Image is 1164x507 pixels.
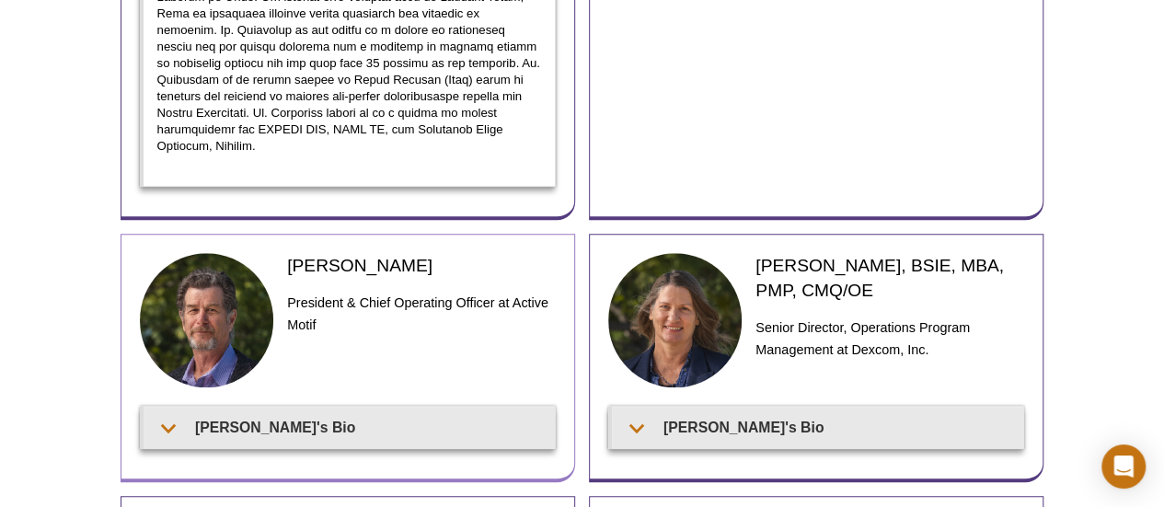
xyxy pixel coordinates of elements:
[1101,444,1146,489] div: Open Intercom Messenger
[140,253,274,387] img: Ted DeFrank headshot
[755,253,1023,303] h2: [PERSON_NAME], BSIE, MBA, PMP, CMQ/OE
[144,407,555,448] summary: [PERSON_NAME]'s Bio
[755,317,1023,361] h3: Senior Director, Operations Program Management at Dexcom, Inc.
[612,407,1023,448] summary: [PERSON_NAME]'s Bio
[287,292,555,336] h3: President & Chief Operating Officer at Active Motif
[287,253,555,278] h2: [PERSON_NAME]
[608,253,743,387] img: Tammy Brach headshot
